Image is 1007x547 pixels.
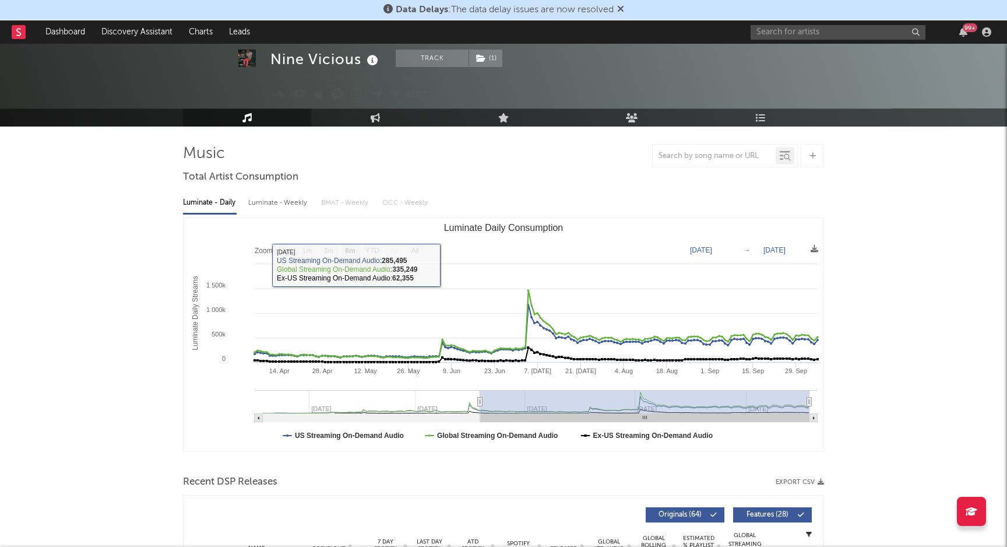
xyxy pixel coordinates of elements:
[437,432,558,440] text: Global Streaming On-Demand Audio
[469,50,503,67] span: ( 1 )
[524,367,551,374] text: 7. [DATE]
[653,511,707,518] span: Originals ( 64 )
[664,100,780,107] span: 488,333 Monthly Listeners
[664,84,698,92] span: 1,023
[664,68,705,76] span: 38,900
[744,84,772,92] span: 958
[615,367,633,374] text: 4. Aug
[281,247,291,255] text: 1w
[184,218,823,451] svg: Luminate Daily Consumption
[396,5,614,15] span: : The data delay issues are now resolved
[565,367,596,374] text: 21. [DATE]
[191,276,199,350] text: Luminate Daily Streams
[270,71,429,85] div: [GEOGRAPHIC_DATA] | Hip-Hop/Rap
[383,105,450,122] a: Benchmark
[593,432,713,440] text: Ex-US Streaming On-Demand Audio
[312,367,333,374] text: 28. Apr
[255,247,273,255] text: Zoom
[183,170,298,184] span: Total Artist Consumption
[37,20,93,44] a: Dashboard
[222,355,226,362] text: 0
[776,479,824,486] button: Export CSV
[411,247,418,255] text: All
[653,152,776,161] input: Search by song name or URL
[751,25,925,40] input: Search for artists
[456,105,511,122] button: Summary
[469,50,502,67] button: (1)
[742,367,764,374] text: 15. Sep
[763,246,786,254] text: [DATE]
[744,52,791,60] span: 349,664
[390,247,397,255] text: 1y
[656,367,678,374] text: 18. Aug
[399,107,443,121] span: Benchmark
[324,247,334,255] text: 3m
[206,282,226,289] text: 1 500k
[345,247,355,255] text: 6m
[484,367,505,374] text: 23. Jun
[646,507,724,523] button: Originals(64)
[365,247,379,255] text: YTD
[270,50,381,69] div: Nine Vicious
[744,68,783,76] span: 28,121
[617,5,624,15] span: Dismiss
[443,367,460,374] text: 9. Jun
[959,27,967,37] button: 99+
[248,193,309,213] div: Luminate - Weekly
[343,105,378,122] span: ( 1 )
[664,52,703,60] span: 75,632
[785,367,807,374] text: 29. Sep
[741,511,794,518] span: Features ( 28 )
[963,23,977,32] div: 99 +
[295,432,404,440] text: US Streaming On-Demand Audio
[183,193,237,213] div: Luminate - Daily
[744,246,751,254] text: →
[444,223,564,233] text: Luminate Daily Consumption
[344,105,377,122] button: (1)
[354,367,377,374] text: 12. May
[93,20,181,44] a: Discovery Assistant
[269,367,290,374] text: 14. Apr
[270,105,343,122] button: Track
[302,247,312,255] text: 1m
[212,331,226,338] text: 500k
[733,507,812,523] button: Features(28)
[221,20,258,44] a: Leads
[397,367,420,374] text: 26. May
[206,306,226,313] text: 1 000k
[181,20,221,44] a: Charts
[700,367,719,374] text: 1. Sep
[396,50,469,67] button: Track
[396,5,448,15] span: Data Delays
[183,475,277,489] span: Recent DSP Releases
[407,88,428,103] button: Edit
[690,246,712,254] text: [DATE]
